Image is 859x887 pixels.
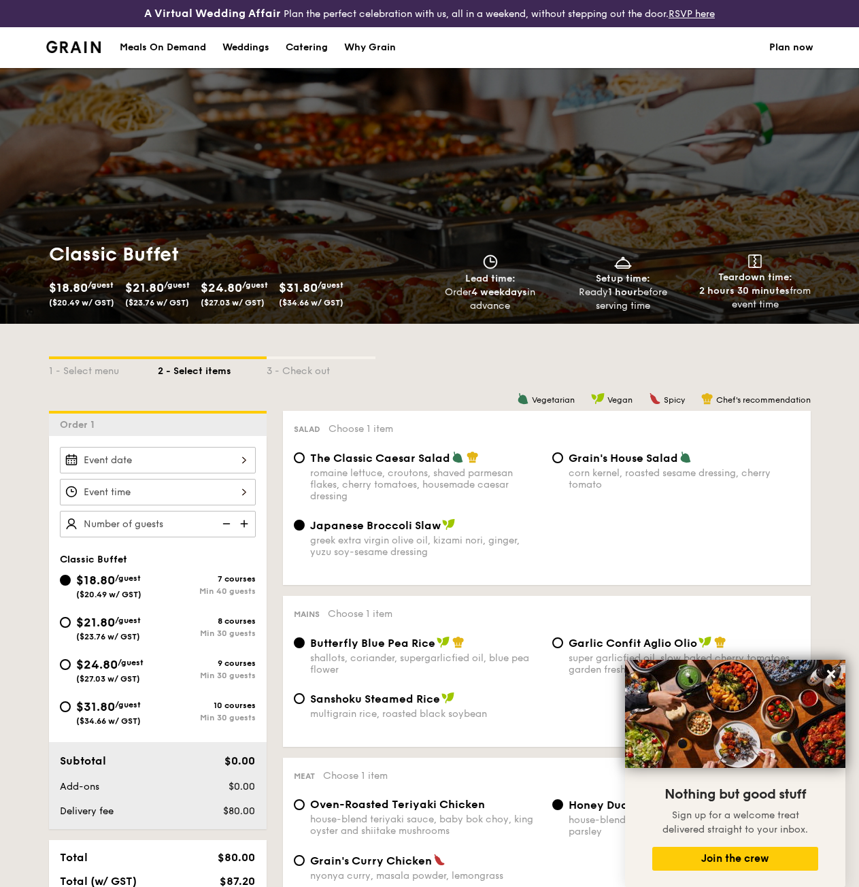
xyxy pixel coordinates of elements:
span: $31.80 [76,699,115,714]
div: Min 40 guests [158,586,256,596]
input: Honey Duo Mustard Chickenhouse-blend mustard, maple soy baked potato, parsley [552,799,563,810]
input: $21.80/guest($23.76 w/ GST)8 coursesMin 30 guests [60,617,71,628]
span: Sign up for a welcome treat delivered straight to your inbox. [662,809,808,835]
div: Why Grain [344,27,396,68]
div: corn kernel, roasted sesame dressing, cherry tomato [569,467,800,490]
span: Mains [294,609,320,619]
strong: 2 hours 30 minutes [699,285,790,297]
div: house-blend teriyaki sauce, baby bok choy, king oyster and shiitake mushrooms [310,814,541,837]
img: icon-vegetarian.fe4039eb.svg [517,392,529,405]
div: 1 - Select menu [49,359,158,378]
img: icon-vegan.f8ff3823.svg [591,392,605,405]
h1: Classic Buffet [49,242,424,267]
img: icon-vegan.f8ff3823.svg [437,636,450,648]
span: Salad [294,424,320,434]
span: Choose 1 item [328,608,392,620]
span: Grain's House Salad [569,452,678,465]
div: shallots, coriander, supergarlicfied oil, blue pea flower [310,652,541,675]
input: Event date [60,447,256,473]
span: Lead time: [465,273,516,284]
span: $80.00 [218,851,255,864]
span: ($20.49 w/ GST) [49,298,114,307]
span: Classic Buffet [60,554,127,565]
span: Meat [294,771,315,781]
div: Order in advance [430,286,552,313]
span: The Classic Caesar Salad [310,452,450,465]
img: icon-reduce.1d2dbef1.svg [215,511,235,537]
strong: 4 weekdays [471,286,527,298]
img: icon-vegetarian.fe4039eb.svg [452,451,464,463]
input: $18.80/guest($20.49 w/ GST)7 coursesMin 40 guests [60,575,71,586]
span: Vegan [607,395,633,405]
a: Plan now [769,27,813,68]
button: Join the crew [652,847,818,871]
span: Subtotal [60,754,106,767]
span: $80.00 [223,805,255,817]
span: /guest [115,616,141,625]
input: Japanese Broccoli Slawgreek extra virgin olive oil, kizami nori, ginger, yuzu soy-sesame dressing [294,520,305,531]
a: Weddings [214,27,277,68]
span: $31.80 [279,280,318,295]
input: Grain's House Saladcorn kernel, roasted sesame dressing, cherry tomato [552,452,563,463]
span: Choose 1 item [323,770,388,782]
img: icon-vegan.f8ff3823.svg [442,518,456,531]
div: 8 courses [158,616,256,626]
span: Japanese Broccoli Slaw [310,519,441,532]
span: Honey Duo Mustard Chicken [569,799,724,811]
span: Grain's Curry Chicken [310,854,432,867]
img: icon-chef-hat.a58ddaea.svg [714,636,726,648]
span: $21.80 [125,280,164,295]
input: $24.80/guest($27.03 w/ GST)9 coursesMin 30 guests [60,659,71,670]
div: Catering [286,27,328,68]
span: $18.80 [49,280,88,295]
div: greek extra virgin olive oil, kizami nori, ginger, yuzu soy-sesame dressing [310,535,541,558]
span: Butterfly Blue Pea Rice [310,637,435,650]
span: /guest [164,280,190,290]
span: $0.00 [224,754,255,767]
span: Oven-Roasted Teriyaki Chicken [310,798,485,811]
input: Number of guests [60,511,256,537]
img: DSC07876-Edit02-Large.jpeg [625,660,845,768]
h4: A Virtual Wedding Affair [144,5,281,22]
img: icon-teardown.65201eee.svg [748,254,762,268]
div: 2 - Select items [158,359,267,378]
img: icon-vegetarian.fe4039eb.svg [679,451,692,463]
a: Catering [277,27,336,68]
a: RSVP here [669,8,715,20]
input: Oven-Roasted Teriyaki Chickenhouse-blend teriyaki sauce, baby bok choy, king oyster and shiitake ... [294,799,305,810]
span: Add-ons [60,781,99,792]
input: Event time [60,479,256,505]
input: The Classic Caesar Saladromaine lettuce, croutons, shaved parmesan flakes, cherry tomatoes, house... [294,452,305,463]
span: ($34.66 w/ GST) [279,298,343,307]
div: 7 courses [158,574,256,584]
button: Close [820,663,842,685]
span: $24.80 [201,280,242,295]
span: Setup time: [596,273,650,284]
span: /guest [318,280,343,290]
div: nyonya curry, masala powder, lemongrass [310,870,541,882]
a: Why Grain [336,27,404,68]
div: house-blend mustard, maple soy baked potato, parsley [569,814,800,837]
div: Plan the perfect celebration with us, all in a weekend, without stepping out the door. [144,5,716,22]
input: Grain's Curry Chickennyonya curry, masala powder, lemongrass [294,855,305,866]
input: Sanshoku Steamed Ricemultigrain rice, roasted black soybean [294,693,305,704]
img: icon-clock.2db775ea.svg [480,254,501,269]
div: 3 - Check out [267,359,375,378]
span: $18.80 [76,573,115,588]
div: multigrain rice, roasted black soybean [310,708,541,720]
span: $24.80 [76,657,118,672]
span: Order 1 [60,419,100,431]
strong: 1 hour [608,286,637,298]
span: /guest [115,573,141,583]
span: Teardown time: [718,271,792,283]
span: Choose 1 item [329,423,393,435]
input: Garlic Confit Aglio Oliosuper garlicfied oil, slow baked cherry tomatoes, garden fresh thyme [552,637,563,648]
img: icon-chef-hat.a58ddaea.svg [452,636,465,648]
span: ($20.49 w/ GST) [76,590,141,599]
span: ($27.03 w/ GST) [76,674,140,684]
span: /guest [118,658,144,667]
span: Vegetarian [532,395,575,405]
span: ($34.66 w/ GST) [76,716,141,726]
div: Min 30 guests [158,629,256,638]
span: Nothing but good stuff [664,786,806,803]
